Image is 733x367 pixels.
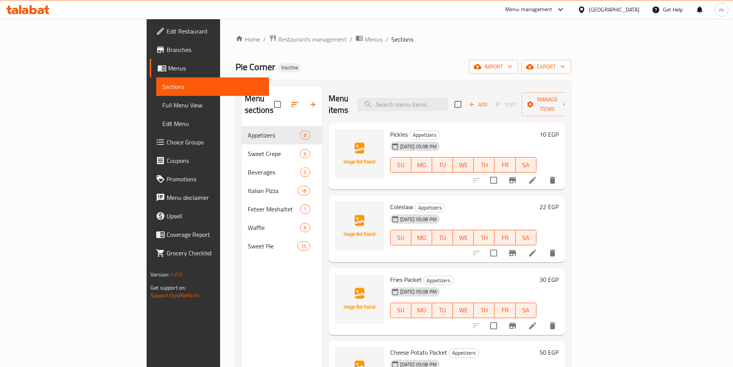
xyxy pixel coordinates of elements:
[397,288,440,295] span: [DATE] 05:08 PM
[150,170,269,188] a: Promotions
[456,305,471,316] span: WE
[329,93,349,116] h2: Menu items
[423,276,454,285] div: Appetizers
[528,176,537,185] a: Edit menu item
[414,232,429,243] span: MO
[365,35,382,44] span: Menus
[474,157,494,173] button: TH
[528,248,537,258] a: Edit menu item
[503,317,522,335] button: Branch-specific-item
[411,303,432,318] button: MO
[156,77,269,96] a: Sections
[411,230,432,245] button: MO
[298,187,309,194] span: 18
[150,290,199,300] a: Support.OpsPlatform
[528,62,565,72] span: export
[390,230,411,245] button: SU
[304,95,322,114] button: Add section
[242,237,322,255] div: Sweet Pie15
[357,98,448,111] input: search
[503,171,522,189] button: Branch-specific-item
[543,317,562,335] button: delete
[424,276,453,285] span: Appetizers
[539,201,559,212] h6: 22 EGP
[150,22,269,40] a: Edit Restaurant
[300,131,310,140] div: items
[486,318,502,334] span: Select to update
[397,143,440,150] span: [DATE] 05:08 PM
[235,58,275,75] span: Pie Corner
[410,131,439,139] span: Appetizers
[397,216,440,223] span: [DATE] 05:08 PM
[414,305,429,316] span: MO
[475,62,512,72] span: import
[248,241,298,251] span: Sweet Pie
[468,100,489,109] span: Add
[242,200,322,218] div: Feteer Meshaltet1
[301,206,309,213] span: 1
[449,349,479,358] div: Appetizers
[519,232,533,243] span: SA
[156,96,269,114] a: Full Menu View
[390,274,422,285] span: Fries Packet
[449,349,479,357] span: Appetizers
[394,232,408,243] span: SU
[248,186,298,195] span: Italian Pizza
[453,230,474,245] button: WE
[466,99,491,111] button: Add
[494,303,515,318] button: FR
[286,95,304,114] span: Sort sections
[298,243,309,250] span: 15
[248,149,301,158] span: Sweet Crepe
[411,157,432,173] button: MO
[386,35,388,44] li: /
[301,132,309,139] span: 8
[335,274,384,323] img: Fries Packet
[539,129,559,140] h6: 10 EGP
[300,204,310,214] div: items
[248,168,301,177] div: Beverages
[150,40,269,59] a: Branches
[248,204,301,214] span: Feteer Meshaltet
[466,99,491,111] span: Add item
[350,35,352,44] li: /
[494,157,515,173] button: FR
[167,248,263,258] span: Grocery Checklist
[521,60,571,74] button: export
[248,223,301,232] span: Waffle
[150,244,269,262] a: Grocery Checklist
[453,157,474,173] button: WE
[543,244,562,262] button: delete
[486,172,502,188] span: Select to update
[150,188,269,207] a: Menu disclaimer
[391,35,413,44] span: Sections
[477,159,491,171] span: TH
[432,230,453,245] button: TU
[456,159,471,171] span: WE
[150,283,186,293] span: Get support on:
[719,5,724,14] span: m
[269,34,347,44] a: Restaurants management
[415,203,445,212] span: Appetizers
[242,163,322,181] div: Beverages5
[477,232,491,243] span: TH
[456,232,471,243] span: WE
[167,137,263,147] span: Choice Groups
[235,34,571,44] nav: breadcrumb
[474,303,494,318] button: TH
[516,230,536,245] button: SA
[519,159,533,171] span: SA
[167,27,263,36] span: Edit Restaurant
[248,131,301,140] span: Appetizers
[491,99,522,111] span: Select section first
[519,305,533,316] span: SA
[543,171,562,189] button: delete
[498,159,512,171] span: FR
[278,63,301,72] div: Inactive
